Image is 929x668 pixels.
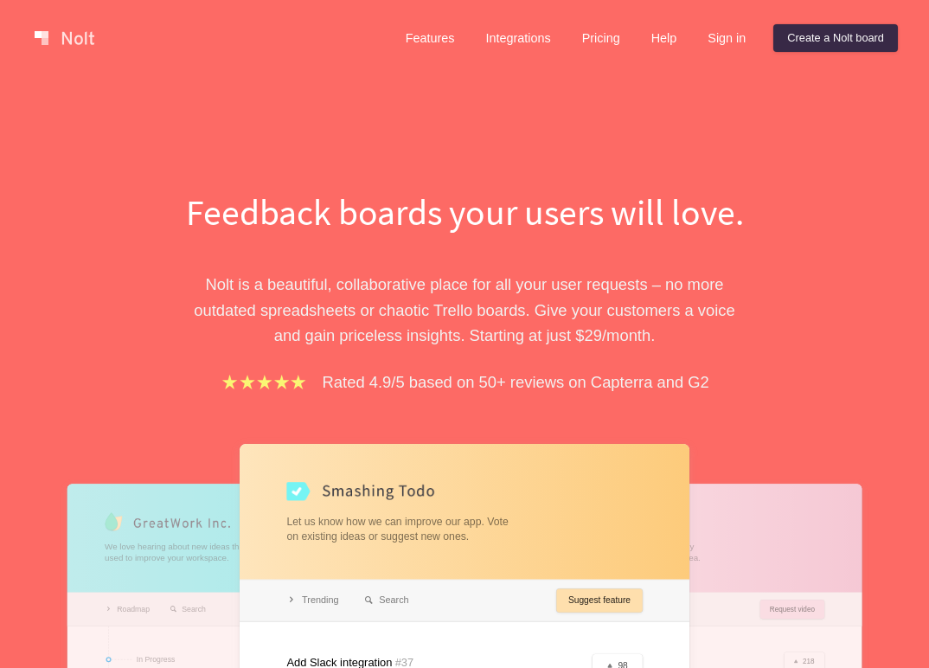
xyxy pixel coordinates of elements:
a: Sign in [694,24,759,52]
img: stars.b067e34983.png [220,372,308,392]
a: Integrations [471,24,564,52]
p: Rated 4.9/5 based on 50+ reviews on Capterra and G2 [323,369,709,395]
a: Pricing [568,24,634,52]
h1: Feedback boards your users will love. [166,187,763,237]
a: Help [637,24,691,52]
a: Features [392,24,469,52]
p: Nolt is a beautiful, collaborative place for all your user requests – no more outdated spreadshee... [166,272,763,348]
a: Create a Nolt board [773,24,898,52]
